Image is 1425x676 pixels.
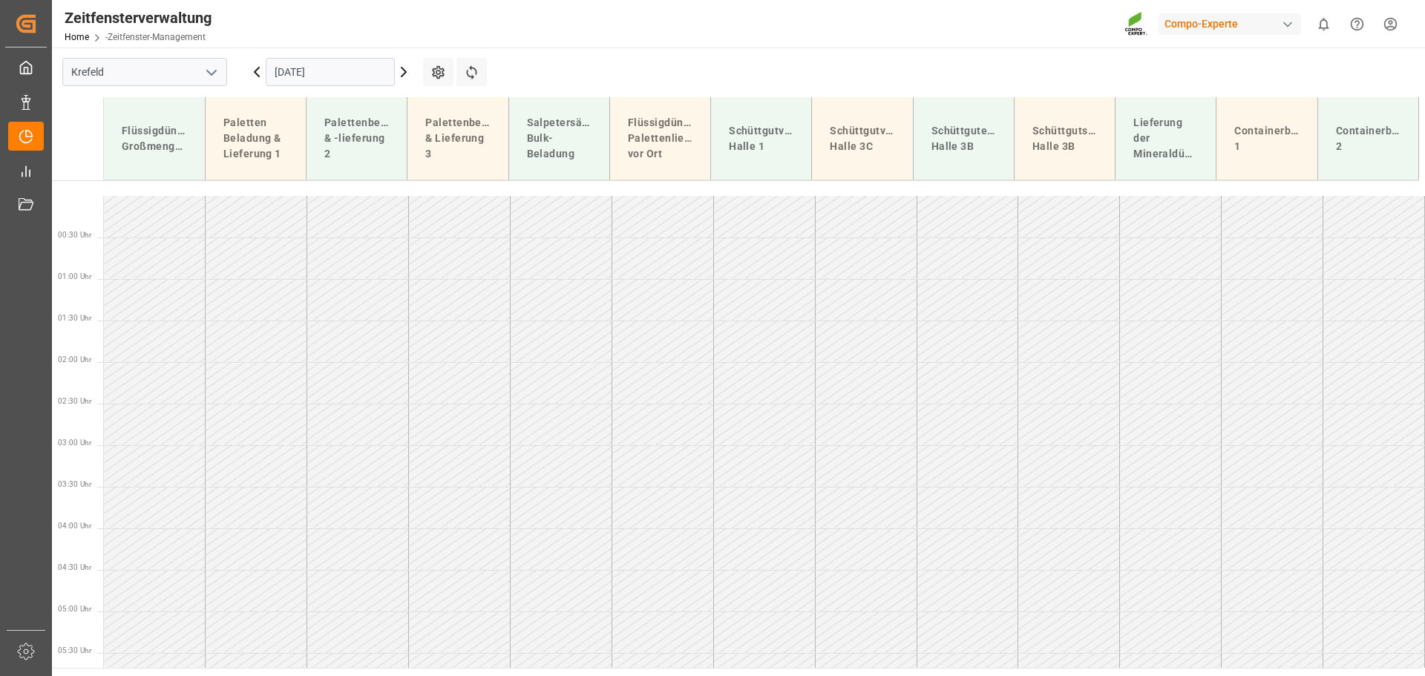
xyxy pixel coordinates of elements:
font: 04:30 Uhr [58,563,91,571]
font: Flüssigdünger-Großmengenlieferung [122,125,234,152]
font: Schüttgutschiffentladung Halle 3B [1032,125,1165,152]
font: 01:30 Uhr [58,314,91,322]
img: Screenshot%202023-09-29%20at%2010.02.21.png_1712312052.png [1124,11,1148,37]
button: Compo-Experte [1159,10,1307,38]
font: 00:30 Uhr [58,231,91,239]
font: 01:00 Uhr [58,272,91,280]
font: 02:00 Uhr [58,355,91,364]
font: Lieferung der Mineraldüngerproduktion [1133,117,1262,160]
button: Hilfecenter [1340,7,1374,41]
font: Schüttgutverladung Halle 3C [830,125,933,152]
font: Salpetersäure-Bulk-Beladung [527,117,604,160]
font: 03:30 Uhr [58,480,91,488]
font: 05:30 Uhr [58,646,91,654]
font: 05:00 Uhr [58,605,91,613]
font: Palettenbeladung & -lieferung 2 [324,117,418,160]
button: Menü öffnen [200,61,222,84]
input: Zum Suchen/Auswählen eingeben [62,58,227,86]
input: TT.MM.JJJJ [266,58,395,86]
a: Home [65,32,89,42]
font: Flüssigdünger-Palettenlieferung vor Ort [628,117,720,160]
font: 04:00 Uhr [58,522,91,530]
font: Paletten Beladung & Lieferung 1 [223,117,284,160]
font: Palettenbeladung & Lieferung 3 [425,117,519,160]
font: 02:30 Uhr [58,397,91,405]
font: Zeitfensterverwaltung [65,9,212,27]
font: Schüttgutverladung Halle 1 [729,125,832,152]
font: Containerbeladung 1 [1234,125,1334,152]
font: Compo-Experte [1164,18,1238,30]
font: 03:00 Uhr [58,439,91,447]
button: 0 neue Benachrichtigungen anzeigen [1307,7,1340,41]
font: Schüttgutentladung Halle 3B [931,125,1035,152]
